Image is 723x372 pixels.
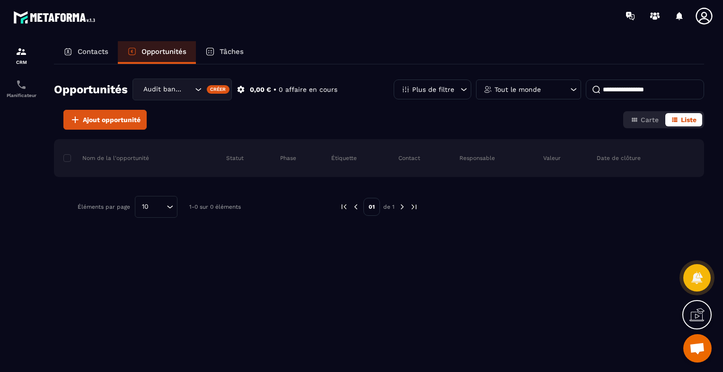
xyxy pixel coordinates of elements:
span: 10 [139,202,152,212]
a: Opportunités [118,41,196,64]
p: Statut [226,154,244,162]
img: prev [352,203,360,211]
p: Tout le monde [494,86,541,93]
p: Date de clôture [597,154,641,162]
p: Plus de filtre [412,86,454,93]
span: Liste [681,116,697,124]
div: Ouvrir le chat [683,334,712,363]
button: Liste [665,113,702,126]
div: Créer [207,85,230,94]
a: formationformationCRM [2,39,40,72]
span: Ajout opportunité [83,115,141,124]
button: Ajout opportunité [63,110,147,130]
p: Contacts [78,47,108,56]
span: Carte [641,116,659,124]
p: 1-0 sur 0 éléments [189,204,241,210]
p: de 1 [383,203,395,211]
p: Étiquette [331,154,357,162]
img: next [410,203,418,211]
div: Search for option [135,196,177,218]
p: Valeur [543,154,561,162]
input: Search for option [183,84,193,95]
p: CRM [2,60,40,65]
img: prev [340,203,348,211]
img: next [398,203,406,211]
p: 0 affaire en cours [279,85,337,94]
p: Planificateur [2,93,40,98]
p: 0,00 € [250,85,271,94]
p: Opportunités [141,47,186,56]
a: Contacts [54,41,118,64]
p: Tâches [220,47,244,56]
img: logo [13,9,98,26]
p: Phase [280,154,296,162]
p: Responsable [459,154,495,162]
h2: Opportunités [54,80,128,99]
a: schedulerschedulerPlanificateur [2,72,40,105]
img: scheduler [16,79,27,90]
p: 01 [363,198,380,216]
p: Éléments par page [78,204,130,210]
p: Contact [398,154,420,162]
div: Search for option [132,79,232,100]
span: Audit bancaire [141,84,183,95]
p: • [273,85,276,94]
input: Search for option [152,202,164,212]
button: Carte [625,113,664,126]
p: Nom de la l'opportunité [63,154,149,162]
img: formation [16,46,27,57]
a: Tâches [196,41,253,64]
